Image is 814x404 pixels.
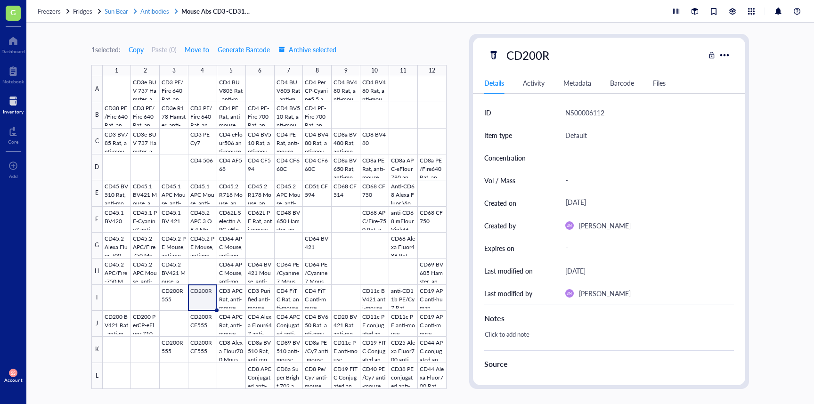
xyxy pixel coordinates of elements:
div: NS00006112 [565,107,604,118]
div: Add [9,173,18,179]
div: Default [565,129,587,141]
div: 10 [371,65,378,76]
a: Fridges [73,7,103,16]
span: Freezers [38,7,61,16]
span: Archive selected [278,46,336,53]
div: 5 [229,65,233,76]
div: Account [4,377,23,383]
div: I [91,285,103,311]
div: Dashboard [1,48,25,54]
div: C [91,129,103,154]
button: Generate Barcode [217,42,270,57]
a: Inventory [3,94,24,114]
button: Move to [184,42,210,57]
span: G [10,6,16,18]
div: - [562,240,731,257]
div: G [91,233,103,259]
div: [PERSON_NAME] [579,220,631,231]
div: 8 [316,65,319,76]
div: H [91,259,103,284]
a: Notebook [2,64,24,84]
span: Copy [129,46,144,53]
div: Source [484,358,734,370]
div: 4 [201,65,204,76]
div: E [91,180,103,206]
div: Barcode [610,78,634,88]
div: Core [8,139,18,145]
span: Fridges [73,7,92,16]
span: AM [567,224,572,227]
div: CD200R [502,45,554,65]
div: L [91,363,103,389]
div: Details [484,78,504,88]
div: Last modified on [484,266,533,276]
button: Copy [128,42,144,57]
div: [DATE] [565,265,586,276]
div: Notebook [2,79,24,84]
div: Expires on [484,243,514,253]
div: 9 [344,65,348,76]
div: 12 [429,65,435,76]
div: A [91,76,103,102]
span: Antibodies [140,7,169,16]
span: Move to [185,46,209,53]
a: Freezers [38,7,71,16]
div: [PERSON_NAME] [579,288,631,299]
div: Vol / Mass [484,175,515,186]
div: Activity [523,78,545,88]
button: Archive selected [278,42,337,57]
div: 6 [258,65,261,76]
div: - [562,148,731,168]
a: Core [8,124,18,145]
span: AM [567,291,572,295]
div: [DATE] [562,194,731,211]
div: D [91,154,103,180]
button: Paste (0) [152,42,177,57]
div: 3 [172,65,176,76]
div: 1 selected: [91,44,121,55]
div: - [562,375,731,395]
div: 1 [115,65,118,76]
span: Sun Bear [105,7,128,16]
div: Click to add note [480,328,731,350]
a: Mouse Abs CD3-CD317 (Left Half) [181,7,252,16]
div: 11 [400,65,407,76]
div: 2 [144,65,147,76]
div: Item type [484,130,512,140]
div: F [91,207,103,233]
div: Metadata [563,78,591,88]
div: ID [484,107,491,118]
div: J [91,311,103,337]
div: Files [653,78,666,88]
div: - [562,170,731,190]
span: Generate Barcode [218,46,270,53]
span: SS [11,371,15,376]
div: Created on [484,198,516,208]
div: B [91,102,103,128]
div: Created by [484,220,516,231]
div: K [91,337,103,363]
a: Sun BearAntibodies [105,7,179,16]
div: Concentration [484,153,526,163]
div: 7 [287,65,290,76]
a: Dashboard [1,33,25,54]
div: Inventory [3,109,24,114]
div: Notes [484,313,734,324]
div: Last modified by [484,288,532,299]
